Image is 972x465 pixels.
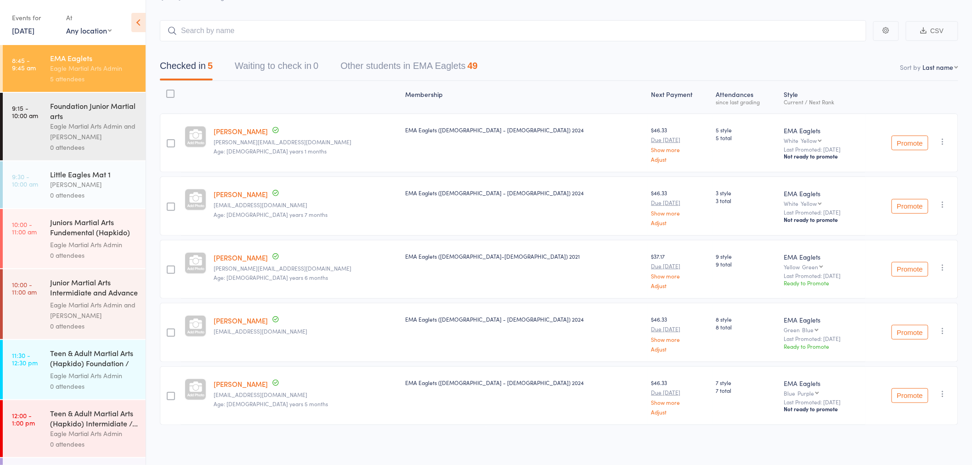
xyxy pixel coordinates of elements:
a: [PERSON_NAME] [214,316,268,325]
button: Promote [892,325,928,340]
div: $46.33 [651,315,709,352]
small: Last Promoted: [DATE] [784,335,862,342]
div: Teen & Adult Martial Arts (Hapkido) Intermidiate /... [50,408,138,428]
div: Yellow [801,200,817,206]
small: natasha_t21@hotmail.com [214,202,398,208]
div: 0 attendees [50,321,138,331]
div: EMA Eaglets [784,315,862,324]
div: 49 [468,61,478,71]
span: 9 total [716,260,777,268]
div: Atten­dances [712,85,780,109]
div: Eagle Martial Arts Admin [50,239,138,250]
div: $46.33 [651,379,709,415]
div: since last grading [716,99,777,105]
div: EMA Eaglets [784,252,862,261]
div: EMA Eaglets [784,126,862,135]
a: 11:30 -12:30 pmTeen & Adult Martial Arts (Hapkido) Foundation / F...Eagle Martial Arts Admin0 att... [3,340,146,399]
div: At [66,10,112,25]
div: $37.17 [651,252,709,289]
span: Age: [DEMOGRAPHIC_DATA] years 5 months [214,400,328,408]
small: matageorge02@gmail.com [214,328,398,335]
a: [PERSON_NAME] [214,379,268,389]
time: 12:00 - 1:00 pm [12,412,35,426]
span: 3 total [716,197,777,204]
div: Foundation Junior Martial arts [50,101,138,121]
div: 0 attendees [50,142,138,153]
button: Checked in5 [160,56,213,80]
span: 3 style [716,189,777,197]
time: 10:00 - 11:00 am [12,281,37,295]
div: 0 attendees [50,439,138,449]
time: 9:30 - 10:00 am [12,173,38,187]
a: 10:00 -11:00 amJuniors Martial Arts Fundemental (Hapkido) Mat 2Eagle Martial Arts Admin0 attendees [3,209,146,268]
div: EMA Eaglets ([DEMOGRAPHIC_DATA] - [DEMOGRAPHIC_DATA]) 2024 [406,189,644,197]
a: Show more [651,399,709,405]
a: Adjust [651,346,709,352]
div: EMA Eaglets ([DEMOGRAPHIC_DATA]-[DEMOGRAPHIC_DATA]) 2021 [406,252,644,260]
small: Last Promoted: [DATE] [784,399,862,405]
a: Show more [651,273,709,279]
div: Purple [798,390,814,396]
div: 0 attendees [50,381,138,391]
div: Little Eagles Mat 1 [50,169,138,179]
div: White [784,200,862,206]
div: Membership [402,85,648,109]
a: 12:00 -1:00 pmTeen & Adult Martial Arts (Hapkido) Intermidiate /...Eagle Martial Arts Admin0 atte... [3,400,146,457]
time: 10:00 - 11:00 am [12,221,37,235]
div: Yellow [784,264,862,270]
div: Eagle Martial Arts Admin [50,370,138,381]
small: Last Promoted: [DATE] [784,272,862,279]
small: Due [DATE] [651,389,709,396]
span: Age: [DEMOGRAPHIC_DATA] years 6 months [214,273,328,281]
div: Last name [923,62,954,72]
div: EMA Eaglets [784,379,862,388]
time: 9:15 - 10:00 am [12,104,38,119]
span: 9 style [716,252,777,260]
span: 8 total [716,323,777,331]
a: Adjust [651,156,709,162]
small: Cyuwono@live.com [214,391,398,398]
a: Show more [651,336,709,342]
div: [PERSON_NAME] [50,179,138,190]
button: Promote [892,136,928,150]
div: 0 attendees [50,190,138,200]
a: Adjust [651,283,709,289]
div: 0 attendees [50,250,138,261]
div: Ready to Promote [784,279,862,287]
div: Green [784,327,862,333]
button: Other students in EMA Eaglets49 [340,56,478,80]
a: 9:15 -10:00 amFoundation Junior Martial artsEagle Martial Arts Admin and [PERSON_NAME]0 attendees [3,93,146,160]
div: $46.33 [651,189,709,225]
div: Current / Next Rank [784,99,862,105]
div: Green [802,264,819,270]
div: Juniors Martial Arts Fundemental (Hapkido) Mat 2 [50,217,138,239]
a: Show more [651,210,709,216]
div: EMA Eaglets ([DEMOGRAPHIC_DATA] - [DEMOGRAPHIC_DATA]) 2024 [406,126,644,134]
label: Sort by [900,62,921,72]
button: Promote [892,262,928,277]
div: EMA Eaglets [50,53,138,63]
div: White [784,137,862,143]
div: EMA Eaglets ([DEMOGRAPHIC_DATA] - [DEMOGRAPHIC_DATA]) 2024 [406,379,644,386]
span: 5 style [716,126,777,134]
div: 5 attendees [50,74,138,84]
a: 10:00 -11:00 amJunior Martial Arts Intermidiate and Advance (Hap...Eagle Martial Arts Admin and [... [3,269,146,339]
button: Promote [892,199,928,214]
a: [PERSON_NAME] [214,253,268,262]
a: 9:30 -10:00 amLittle Eagles Mat 1[PERSON_NAME]0 attendees [3,161,146,208]
div: Yellow [801,137,817,143]
small: Laura.sensi87@gmail.com [214,265,398,272]
span: Age: [DEMOGRAPHIC_DATA] years 7 months [214,210,328,218]
input: Search by name [160,20,866,41]
a: [DATE] [12,25,34,35]
div: Eagle Martial Arts Admin [50,63,138,74]
small: Due [DATE] [651,136,709,143]
span: 7 total [716,386,777,394]
a: [PERSON_NAME] [214,189,268,199]
small: Due [DATE] [651,326,709,332]
div: Style [780,85,865,109]
div: 0 [313,61,318,71]
div: Not ready to promote [784,405,862,413]
a: Adjust [651,409,709,415]
div: EMA Eaglets ([DEMOGRAPHIC_DATA] - [DEMOGRAPHIC_DATA]) 2024 [406,315,644,323]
